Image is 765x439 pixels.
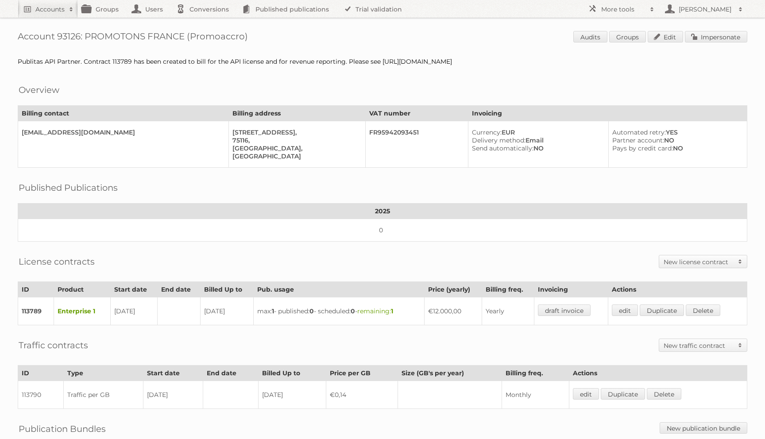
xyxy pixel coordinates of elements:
[391,307,393,315] strong: 1
[18,106,229,121] th: Billing contact
[534,282,608,297] th: Invoicing
[660,422,747,434] a: New publication bundle
[612,144,740,152] div: NO
[232,152,359,160] div: [GEOGRAPHIC_DATA]
[259,381,326,409] td: [DATE]
[482,282,534,297] th: Billing freq.
[232,144,359,152] div: [GEOGRAPHIC_DATA],
[259,366,326,381] th: Billed Up to
[612,128,740,136] div: YES
[472,144,533,152] span: Send automatically:
[18,282,54,297] th: ID
[640,304,684,316] a: Duplicate
[19,422,106,435] h2: Publication Bundles
[468,106,747,121] th: Invoicing
[601,5,645,14] h2: More tools
[472,144,601,152] div: NO
[63,381,143,409] td: Traffic per GB
[734,339,747,351] span: Toggle
[686,304,720,316] a: Delete
[424,297,482,325] td: €12.000,00
[111,297,158,325] td: [DATE]
[201,282,254,297] th: Billed Up to
[357,307,393,315] span: remaining:
[232,128,359,136] div: [STREET_ADDRESS],
[424,282,482,297] th: Price (yearly)
[351,307,355,315] strong: 0
[19,339,88,352] h2: Traffic contracts
[63,366,143,381] th: Type
[472,136,601,144] div: Email
[309,307,314,315] strong: 0
[272,307,274,315] strong: 1
[326,381,398,409] td: €0,14
[253,282,424,297] th: Pub. usage
[398,366,502,381] th: Size (GB's per year)
[19,83,59,96] h2: Overview
[232,136,359,144] div: 75116,
[685,31,747,42] a: Impersonate
[472,136,525,144] span: Delivery method:
[143,381,203,409] td: [DATE]
[19,181,118,194] h2: Published Publications
[664,341,734,350] h2: New traffic contract
[676,5,734,14] h2: [PERSON_NAME]
[203,366,259,381] th: End date
[366,121,468,168] td: FR95942093451
[201,297,254,325] td: [DATE]
[647,388,681,400] a: Delete
[569,366,747,381] th: Actions
[612,304,638,316] a: edit
[659,339,747,351] a: New traffic contract
[157,282,201,297] th: End date
[472,128,601,136] div: EUR
[664,258,734,266] h2: New license contract
[502,381,569,409] td: Monthly
[573,31,607,42] a: Audits
[228,106,366,121] th: Billing address
[734,255,747,268] span: Toggle
[538,304,591,316] a: draft invoice
[143,366,203,381] th: Start date
[612,136,740,144] div: NO
[35,5,65,14] h2: Accounts
[482,297,534,325] td: Yearly
[502,366,569,381] th: Billing freq.
[326,366,398,381] th: Price per GB
[573,388,599,400] a: edit
[18,31,747,44] h1: Account 93126: PROMOTONS FRANCE (Promoaccro)
[18,219,747,242] td: 0
[18,58,747,65] div: Publitas API Partner. Contract 113789 has been created to bill for the API license and for revenu...
[54,297,111,325] td: Enterprise 1
[253,297,424,325] td: max: - published: - scheduled: -
[659,255,747,268] a: New license contract
[612,128,666,136] span: Automated retry:
[18,366,64,381] th: ID
[18,297,54,325] td: 113789
[18,381,64,409] td: 113790
[111,282,158,297] th: Start date
[19,255,95,268] h2: License contracts
[22,128,221,136] div: [EMAIL_ADDRESS][DOMAIN_NAME]
[612,136,664,144] span: Partner account:
[601,388,645,400] a: Duplicate
[366,106,468,121] th: VAT number
[609,31,646,42] a: Groups
[608,282,747,297] th: Actions
[54,282,111,297] th: Product
[612,144,673,152] span: Pays by credit card:
[472,128,502,136] span: Currency:
[648,31,683,42] a: Edit
[18,204,747,219] th: 2025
